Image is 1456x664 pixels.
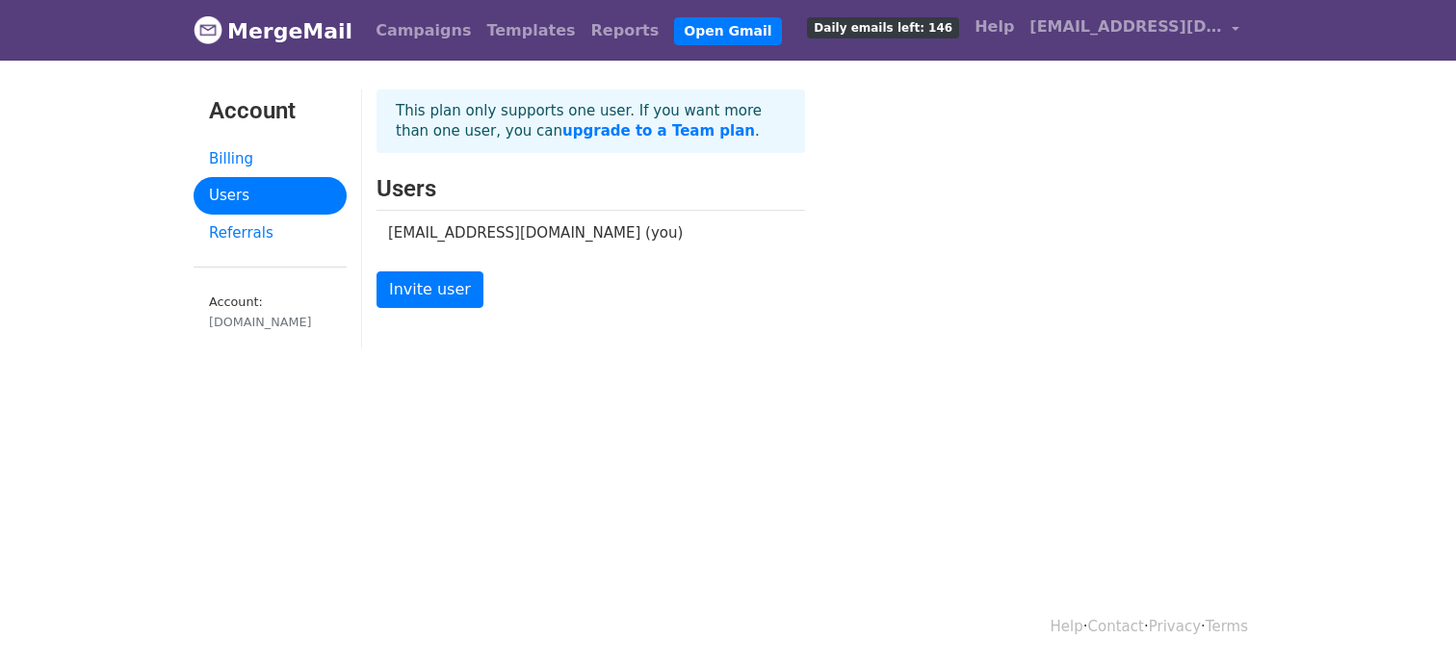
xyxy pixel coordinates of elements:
a: Privacy [1149,618,1201,635]
a: Help [1051,618,1083,635]
a: Users [194,177,347,215]
a: MergeMail [194,11,352,51]
a: Referrals [194,215,347,252]
td: [EMAIL_ADDRESS][DOMAIN_NAME] (you) [377,211,776,256]
h3: Users [377,175,805,203]
a: Billing [194,140,347,178]
a: Help [967,8,1022,46]
a: upgrade to a Team plan [562,122,755,140]
span: [EMAIL_ADDRESS][DOMAIN_NAME] [1029,15,1222,38]
a: Contact [1088,618,1144,635]
a: [EMAIL_ADDRESS][DOMAIN_NAME] [1022,8,1247,53]
a: Terms [1206,618,1248,635]
a: Daily emails left: 146 [799,8,967,46]
img: MergeMail logo [194,15,222,44]
a: Templates [479,12,583,50]
a: Invite user [377,271,483,308]
p: This plan only supports one user. If you want more than one user, you can . [377,89,805,153]
a: Reports [584,12,667,50]
h3: Account [209,97,331,125]
small: Account: [209,294,331,331]
span: Daily emails left: 146 [807,17,959,38]
a: Campaigns [368,12,479,50]
div: [DOMAIN_NAME] [209,313,331,331]
a: Open Gmail [674,17,781,45]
